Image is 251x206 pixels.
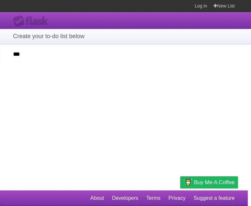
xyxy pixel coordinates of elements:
[180,176,238,188] a: Buy me a coffee
[90,192,104,204] a: About
[146,192,161,204] a: Terms
[169,192,185,204] a: Privacy
[13,32,238,41] h1: Create your to-do list below
[112,192,138,204] a: Developers
[184,177,192,188] img: Buy me a coffee
[194,192,235,204] a: Suggest a feature
[194,177,235,188] span: Buy me a coffee
[13,15,52,27] div: Flask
